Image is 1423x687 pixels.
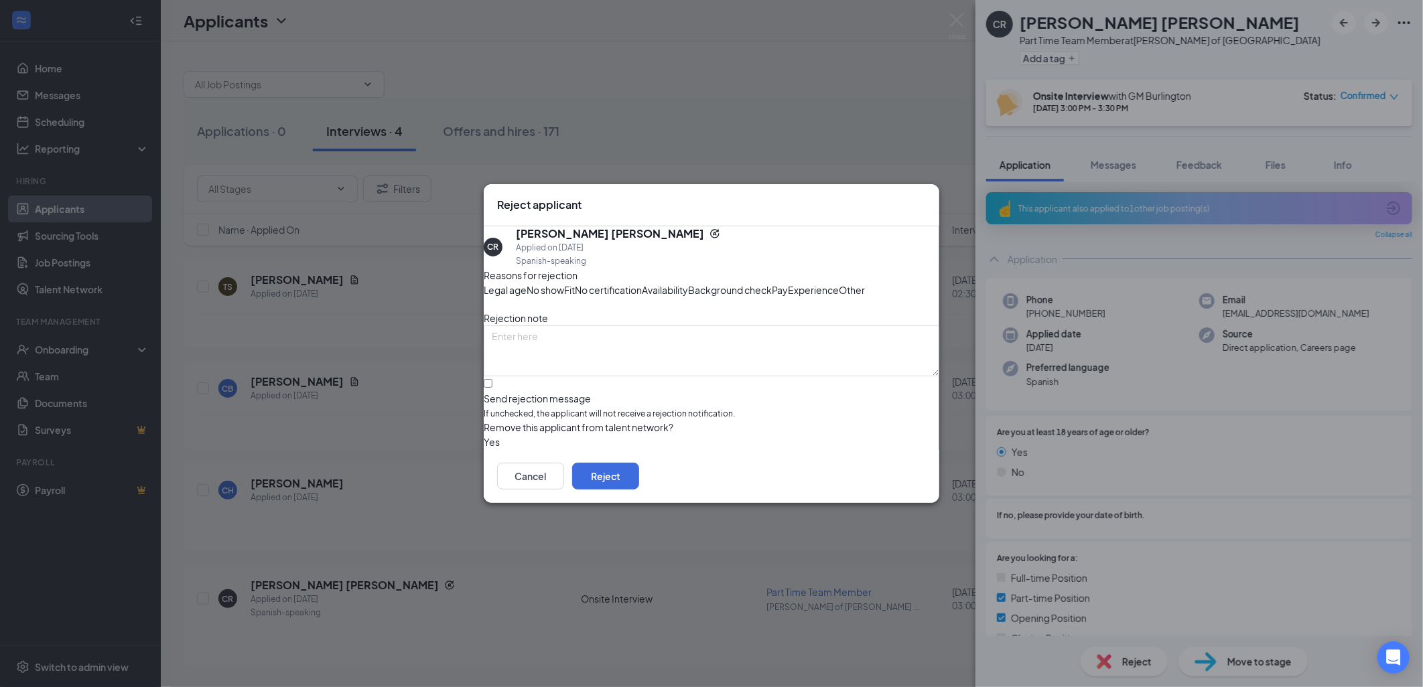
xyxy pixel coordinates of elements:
[688,283,772,297] span: Background check
[488,241,499,252] div: CR
[484,421,673,433] span: Remove this applicant from talent network?
[497,463,564,489] button: Cancel
[484,408,939,421] span: If unchecked, the applicant will not receive a rejection notification.
[642,283,688,297] span: Availability
[516,241,720,254] div: Applied on [DATE]
[564,283,575,297] span: Fit
[497,198,582,212] h3: Reject applicant
[709,228,720,239] svg: Reapply
[575,283,642,297] span: No certification
[484,269,578,281] span: Reasons for rejection
[516,254,720,268] div: Spanish-speaking
[484,392,939,405] div: Send rejection message
[516,226,704,241] h5: [PERSON_NAME] [PERSON_NAME]
[839,283,865,297] span: Other
[572,463,639,489] button: Reject
[484,379,492,388] input: Send rejection messageIf unchecked, the applicant will not receive a rejection notification.
[772,283,788,297] span: Pay
[527,283,564,297] span: No show
[1377,641,1410,674] div: Open Intercom Messenger
[484,283,527,297] span: Legal age
[788,283,839,297] span: Experience
[484,435,500,449] span: Yes
[484,312,548,324] span: Rejection note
